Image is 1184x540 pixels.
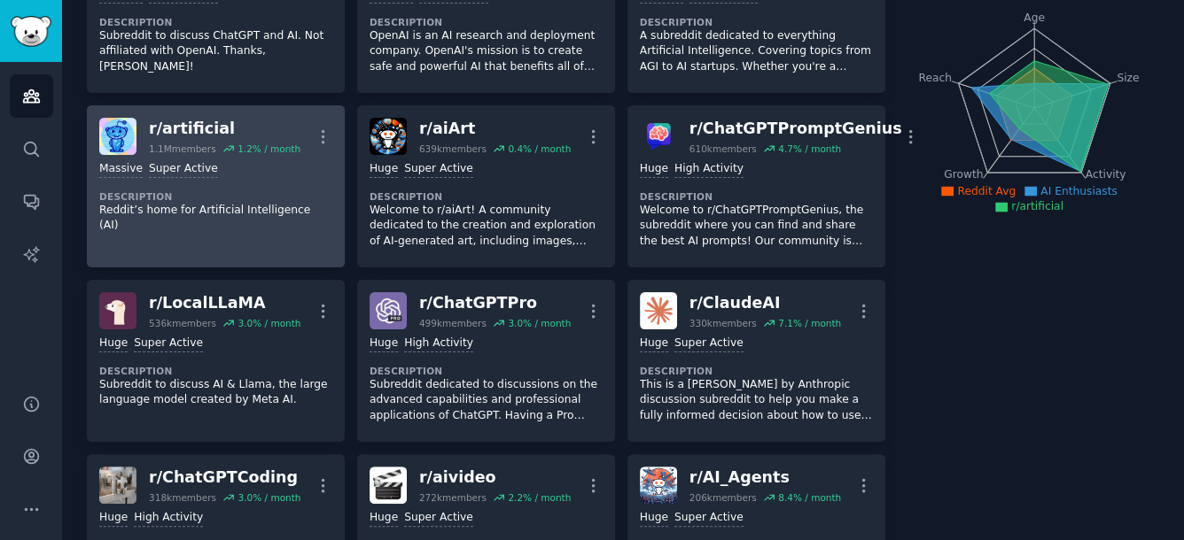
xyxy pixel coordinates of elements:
dt: Description [640,16,873,28]
div: r/ ChatGPTPromptGenius [689,118,902,140]
div: Super Active [149,161,218,178]
p: Welcome to r/aiArt! A community dedicated to the creation and exploration of AI-generated art, in... [370,203,603,250]
dt: Description [99,16,332,28]
a: ChatGPTPromptGeniusr/ChatGPTPromptGenius610kmembers4.7% / monthHugeHigh ActivityDescriptionWelcom... [627,105,885,267]
tspan: Size [1117,71,1139,83]
div: 610k members [689,143,757,155]
dt: Description [99,365,332,377]
div: Huge [640,510,668,527]
div: Huge [640,161,668,178]
img: AI_Agents [640,467,677,504]
tspan: Activity [1085,168,1126,181]
img: ChatGPTPromptGenius [640,118,677,155]
a: ClaudeAIr/ClaudeAI330kmembers7.1% / monthHugeSuper ActiveDescriptionThis is a [PERSON_NAME] by An... [627,280,885,442]
div: 318k members [149,491,216,504]
div: Super Active [134,336,203,352]
p: Reddit’s home for Artificial Intelligence (AI) [99,203,332,234]
div: r/ LocalLLaMA [149,292,300,314]
div: Super Active [674,336,744,352]
div: 206k members [689,491,757,504]
p: Subreddit to discuss AI & Llama, the large language model created by Meta AI. [99,377,332,408]
div: 272k members [419,491,487,504]
div: 330k members [689,317,757,329]
span: AI Enthusiasts [1040,185,1118,197]
img: artificial [99,118,136,155]
div: r/ AI_Agents [689,467,841,489]
div: 499k members [419,317,487,329]
span: Reddit Avg [957,185,1016,197]
div: High Activity [674,161,744,178]
img: aiArt [370,118,407,155]
div: 639k members [419,143,487,155]
div: r/ ClaudeAI [689,292,841,314]
div: High Activity [134,510,203,527]
dt: Description [370,190,603,203]
div: 4.7 % / month [778,143,841,155]
img: ChatGPTPro [370,292,407,329]
div: r/ ChatGPTPro [419,292,571,314]
div: 3.0 % / month [508,317,571,329]
div: High Activity [404,336,473,352]
div: Huge [99,336,128,352]
div: 3.0 % / month [238,317,300,329]
a: artificialr/artificial1.1Mmembers1.2% / monthMassiveSuper ActiveDescriptionReddit’s home for Arti... [87,105,345,267]
a: aiArtr/aiArt639kmembers0.4% / monthHugeSuper ActiveDescriptionWelcome to r/aiArt! A community ded... [357,105,615,267]
span: r/artificial [1011,200,1063,212]
img: LocalLLaMA [99,292,136,329]
div: 2.2 % / month [508,491,571,504]
div: r/ artificial [149,118,300,140]
div: 536k members [149,317,216,329]
div: Super Active [404,161,473,178]
div: Huge [370,510,398,527]
dt: Description [640,190,873,203]
div: Huge [640,336,668,352]
div: Huge [99,510,128,527]
div: r/ ChatGPTCoding [149,467,300,489]
p: A subreddit dedicated to everything Artificial Intelligence. Covering topics from AGI to AI start... [640,28,873,75]
tspan: Age [1024,12,1045,24]
dt: Description [640,365,873,377]
a: LocalLLaMAr/LocalLLaMA536kmembers3.0% / monthHugeSuper ActiveDescriptionSubreddit to discuss AI &... [87,280,345,442]
div: Huge [370,336,398,352]
div: Super Active [674,510,744,527]
div: 1.1M members [149,143,216,155]
img: GummySearch logo [11,16,51,47]
img: aivideo [370,467,407,504]
div: Super Active [404,510,473,527]
dt: Description [370,365,603,377]
p: OpenAI is an AI research and deployment company. OpenAI's mission is to create safe and powerful ... [370,28,603,75]
div: r/ aiArt [419,118,571,140]
div: 0.4 % / month [508,143,571,155]
dt: Description [370,16,603,28]
a: ChatGPTPror/ChatGPTPro499kmembers3.0% / monthHugeHigh ActivityDescriptionSubreddit dedicated to d... [357,280,615,442]
dt: Description [99,190,332,203]
p: Welcome to r/ChatGPTPromptGenius, the subreddit where you can find and share the best AI prompts!... [640,203,873,250]
img: ClaudeAI [640,292,677,329]
p: Subreddit to discuss ChatGPT and AI. Not affiliated with OpenAI. Thanks, [PERSON_NAME]! [99,28,332,75]
div: r/ aivideo [419,467,571,489]
tspan: Growth [944,168,983,181]
div: 8.4 % / month [778,491,841,504]
tspan: Reach [918,71,952,83]
p: This is a [PERSON_NAME] by Anthropic discussion subreddit to help you make a fully informed decis... [640,377,873,424]
div: Huge [370,161,398,178]
div: 1.2 % / month [238,143,300,155]
p: Subreddit dedicated to discussions on the advanced capabilities and professional applications of ... [370,377,603,424]
div: Massive [99,161,143,178]
div: 3.0 % / month [238,491,300,504]
img: ChatGPTCoding [99,467,136,504]
div: 7.1 % / month [778,317,841,329]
